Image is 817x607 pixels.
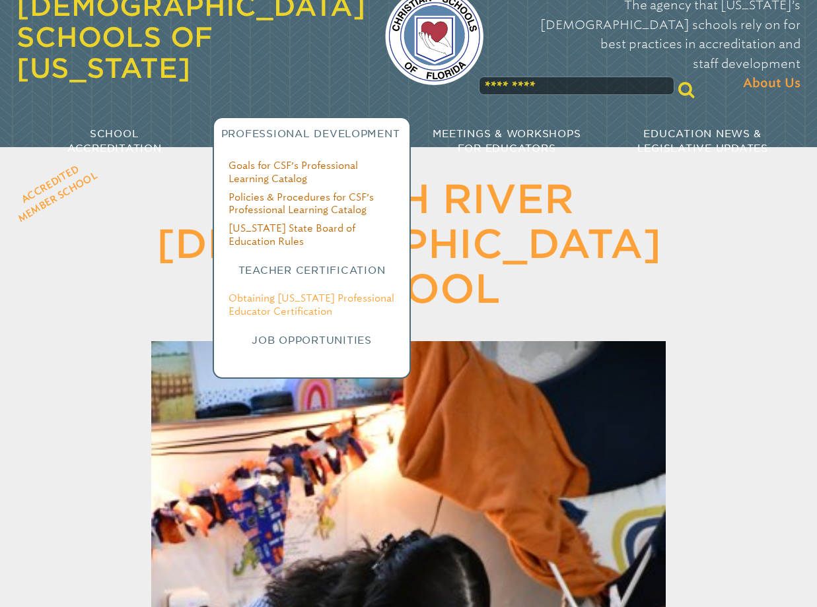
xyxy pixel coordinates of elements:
span: Meetings & Workshops for Educators [433,128,581,154]
span: School Accreditation [67,128,162,154]
a: Policies & Procedures for CSF’s Professional Learning Catalog [229,191,374,216]
a: [US_STATE] State Board of Education Rules [229,222,355,247]
a: Obtaining [US_STATE] Professional Educator Certification [229,292,394,317]
h1: Spanish River [DEMOGRAPHIC_DATA] School [94,177,724,312]
a: Goals for CSF’s Professional Learning Catalog [229,160,358,185]
span: Education News & Legislative Updates [637,128,768,154]
h3: Teacher Certification [229,263,395,278]
h3: Job Opportunities [229,333,395,348]
span: Professional Development [221,128,400,140]
span: About Us [743,74,800,94]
